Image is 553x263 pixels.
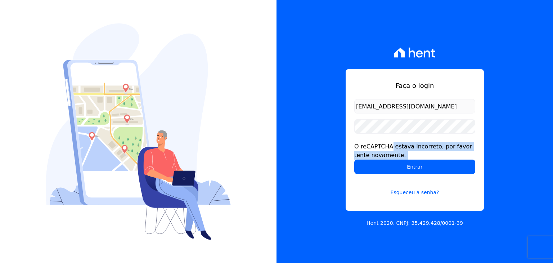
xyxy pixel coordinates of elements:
input: Email [354,99,475,113]
h1: Faça o login [354,81,475,90]
div: O reCAPTCHA estava incorreto, por favor tente novamente. [354,142,475,160]
input: Entrar [354,160,475,174]
a: Esqueceu a senha? [354,180,475,196]
img: Login [46,23,231,240]
p: Hent 2020. CNPJ: 35.429.428/0001-39 [367,219,463,227]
